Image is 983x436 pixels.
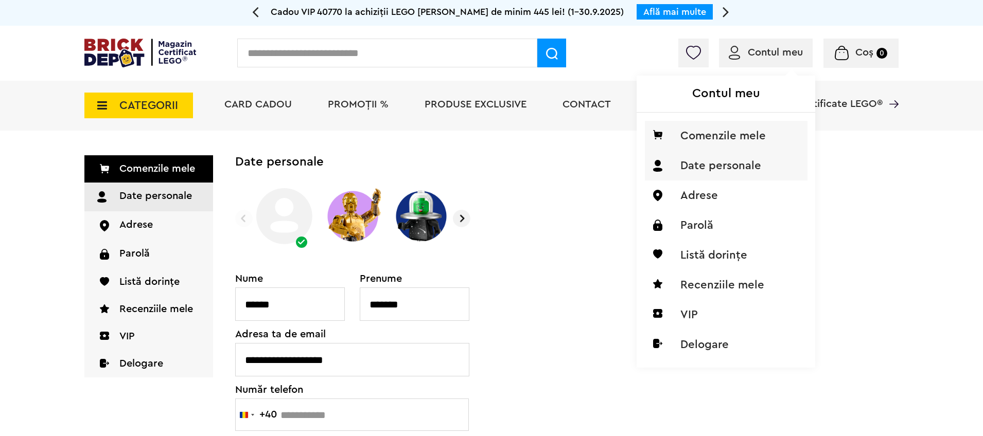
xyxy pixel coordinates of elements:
a: Află mai multe [643,7,706,16]
span: Cadou VIP 40770 la achiziții LEGO [PERSON_NAME] de minim 445 lei! (1-30.9.2025) [271,7,624,16]
a: Delogare [84,350,213,377]
span: Contul meu [748,47,803,58]
a: Contact [563,99,611,110]
h1: Contul meu [637,76,815,113]
a: PROMOȚII % [328,99,389,110]
a: Recenziile mele [84,296,213,323]
a: Card Cadou [224,99,292,110]
span: Magazine Certificate LEGO® [748,85,883,109]
a: VIP [84,323,213,350]
small: 0 [876,48,887,59]
a: Adrese [84,211,213,240]
a: Date personale [84,183,213,211]
h2: Date personale [235,155,899,169]
span: CATEGORII [119,100,178,111]
label: Nume [235,274,345,284]
a: Listă dorințe [84,268,213,296]
a: Parolă [84,240,213,268]
a: Comenzile mele [84,155,213,183]
label: Adresa ta de email [235,329,470,339]
a: Magazine Certificate LEGO® [883,85,899,96]
a: Produse exclusive [425,99,526,110]
span: Coș [855,47,873,58]
a: Contul meu [729,47,803,58]
label: Prenume [360,274,470,284]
